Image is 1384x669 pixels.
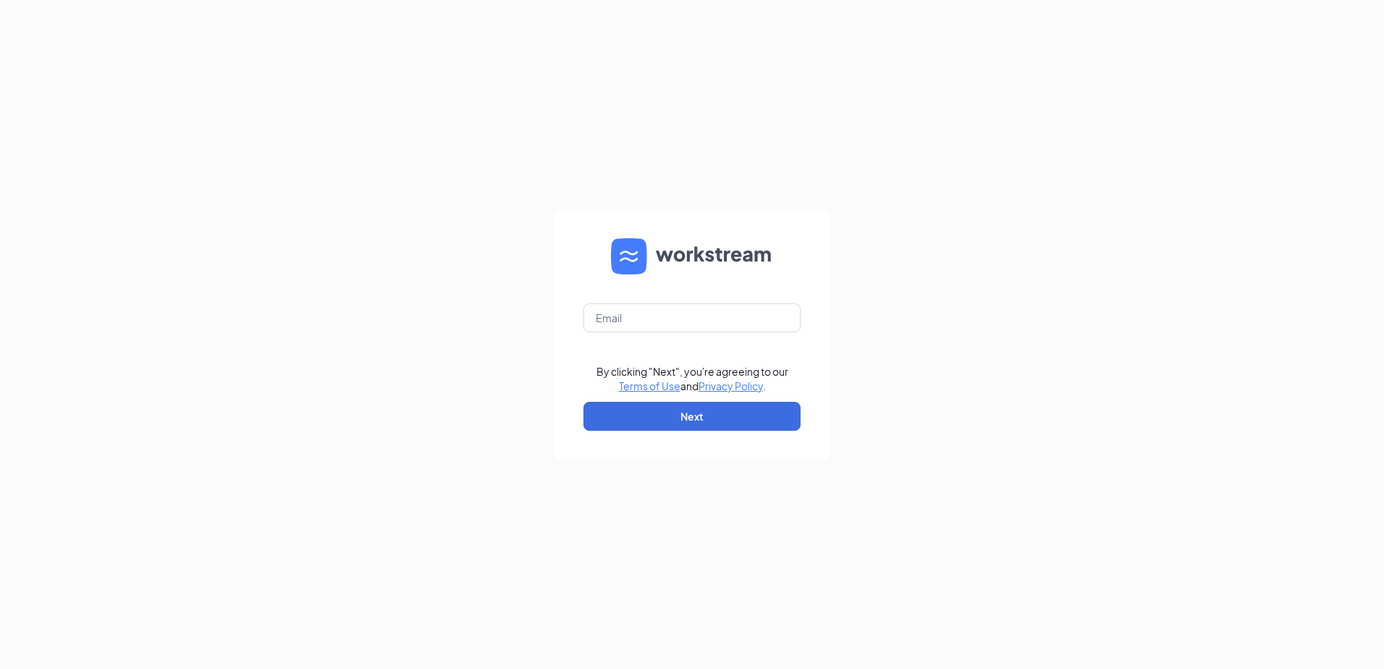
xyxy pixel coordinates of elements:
img: WS logo and Workstream text [611,238,773,274]
a: Terms of Use [619,379,680,392]
div: By clicking "Next", you're agreeing to our and . [596,364,788,393]
button: Next [583,402,801,431]
a: Privacy Policy [699,379,763,392]
input: Email [583,303,801,332]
